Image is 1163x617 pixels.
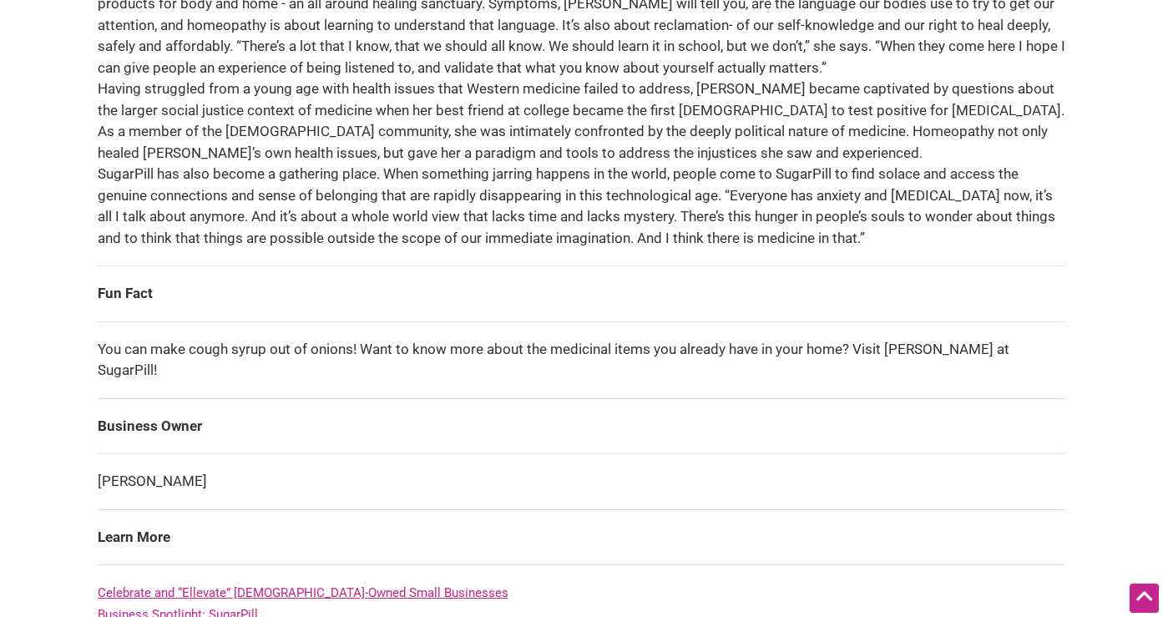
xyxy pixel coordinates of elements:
[1130,584,1159,613] div: Scroll Back to Top
[98,509,1066,565] td: Learn More
[98,398,1066,454] td: Business Owner
[98,266,1066,322] td: Fun Fact
[98,454,1066,510] td: [PERSON_NAME]
[98,321,1066,398] td: You can make cough syrup out of onions! Want to know more about the medicinal items you already h...
[98,585,508,600] a: Celebrate and “Ellevate” [DEMOGRAPHIC_DATA]-Owned Small Businesses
